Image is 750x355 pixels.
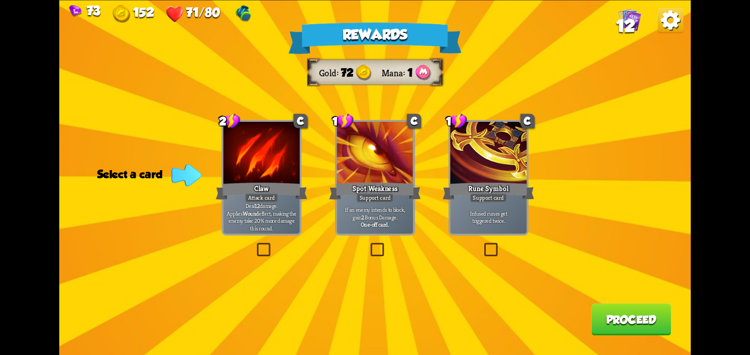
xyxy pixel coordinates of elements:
div: Support card [470,193,507,202]
span: 72 [341,66,353,78]
b: Wound [243,209,259,217]
div: Claw [216,181,307,201]
div: C [407,114,421,128]
p: If an enemy intends to block, gain Bonus Damage. [339,205,411,220]
div: Rune Symbol [443,181,534,201]
div: 1 [332,112,354,128]
img: Indicator_Arrow.png [171,164,201,186]
b: One-off card. [361,221,389,228]
div: Gems [69,3,100,18]
div: Spot Weakness [329,181,421,201]
div: Select a card [97,168,197,181]
div: Attack card [245,193,278,202]
img: Gym Bag - Gain 1 Bonus Damage at the start of the combat. [234,4,252,22]
div: Support card [356,193,394,202]
img: Options_Button.png [658,7,684,33]
img: Gold.png [356,65,372,81]
p: Infused runes get triggered twice. [452,209,525,224]
b: 12 [255,202,260,210]
div: Mana [382,66,408,78]
img: Gem.png [69,5,82,17]
button: Proceed [591,303,671,335]
span: 71/80 [186,5,220,19]
div: Rewards [288,22,461,54]
p: Deal damage. Applies effect, making the enemy take 20% more damage this round. [225,202,298,232]
div: C [294,114,308,128]
img: Mana_Points.png [416,65,431,81]
div: 1 [446,112,467,128]
div: Health [166,5,220,23]
img: Gold.png [113,5,130,22]
div: Gold [113,5,154,23]
span: 152 [133,5,154,19]
div: Gold [319,66,341,78]
span: 1 [407,66,413,78]
div: 2 [219,112,240,128]
span: 12 [616,16,635,36]
img: Cards_Icon.png [618,7,641,31]
div: View all the cards in your deck [618,7,641,33]
b: 2 [361,213,364,221]
img: Heart.png [166,5,183,22]
div: C [520,114,535,128]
